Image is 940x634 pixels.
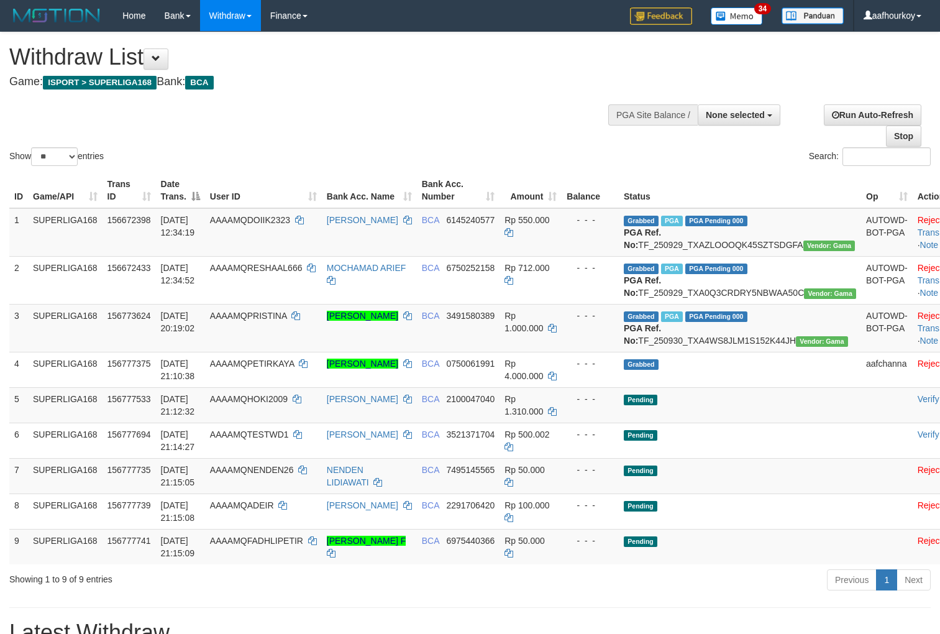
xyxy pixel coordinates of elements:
[327,394,398,404] a: [PERSON_NAME]
[619,304,861,352] td: TF_250930_TXA4WS8JLM1S152K44JH
[210,311,287,321] span: AAAAMQPRISTINA
[417,173,500,208] th: Bank Acc. Number: activate to sort column ascending
[803,241,856,251] span: Vendor URL: https://trx31.1velocity.biz
[422,263,439,273] span: BCA
[422,215,439,225] span: BCA
[446,465,495,475] span: Copy 7495145565 to clipboard
[446,536,495,546] span: Copy 6975440366 to clipboard
[446,430,495,439] span: Copy 3521371704 to clipboard
[624,501,657,512] span: Pending
[107,465,151,475] span: 156777735
[107,394,151,404] span: 156777533
[861,208,913,257] td: AUTOWD-BOT-PGA
[28,208,103,257] td: SUPERLIGA168
[804,288,856,299] span: Vendor URL: https://trx31.1velocity.biz
[504,465,545,475] span: Rp 50.000
[422,311,439,321] span: BCA
[861,352,913,387] td: aafchanna
[754,3,771,14] span: 34
[624,264,659,274] span: Grabbed
[28,173,103,208] th: Game/API: activate to sort column ascending
[567,499,614,512] div: - - -
[624,430,657,441] span: Pending
[619,208,861,257] td: TF_250929_TXAZLOOOQK45SZTSDGFA
[9,458,28,494] td: 7
[567,310,614,322] div: - - -
[9,173,28,208] th: ID
[446,359,495,369] span: Copy 0750061991 to clipboard
[608,104,698,126] div: PGA Site Balance /
[446,263,495,273] span: Copy 6750252158 to clipboard
[861,304,913,352] td: AUTOWD-BOT-PGA
[210,359,294,369] span: AAAAMQPETIRKAYA
[918,430,939,439] a: Verify
[28,387,103,423] td: SUPERLIGA168
[210,500,274,510] span: AAAAMQADEIR
[422,359,439,369] span: BCA
[43,76,157,90] span: ISPORT > SUPERLIGA168
[567,464,614,476] div: - - -
[446,500,495,510] span: Copy 2291706420 to clipboard
[920,288,939,298] a: Note
[624,359,659,370] span: Grabbed
[504,263,549,273] span: Rp 712.000
[567,262,614,274] div: - - -
[706,110,765,120] span: None selected
[210,394,288,404] span: AAAAMQHOKI2009
[185,76,213,90] span: BCA
[161,500,195,523] span: [DATE] 21:15:08
[28,304,103,352] td: SUPERLIGA168
[446,394,495,404] span: Copy 2100047040 to clipboard
[897,569,931,590] a: Next
[161,359,195,381] span: [DATE] 21:10:38
[661,311,683,322] span: Marked by aafsoycanthlai
[504,215,549,225] span: Rp 550.000
[9,76,614,88] h4: Game: Bank:
[31,147,78,166] select: Showentries
[562,173,619,208] th: Balance
[107,536,151,546] span: 156777741
[161,465,195,487] span: [DATE] 21:15:05
[9,529,28,564] td: 9
[567,535,614,547] div: - - -
[504,394,543,416] span: Rp 1.310.000
[504,536,545,546] span: Rp 50.000
[28,423,103,458] td: SUPERLIGA168
[685,216,747,226] span: PGA Pending
[107,215,151,225] span: 156672398
[886,126,921,147] a: Stop
[210,465,294,475] span: AAAAMQNENDEN26
[685,264,747,274] span: PGA Pending
[624,323,661,346] b: PGA Ref. No:
[422,394,439,404] span: BCA
[327,311,398,321] a: [PERSON_NAME]
[500,173,562,208] th: Amount: activate to sort column ascending
[861,173,913,208] th: Op: activate to sort column ascending
[567,357,614,370] div: - - -
[827,569,877,590] a: Previous
[107,263,151,273] span: 156672433
[205,173,322,208] th: User ID: activate to sort column ascending
[9,387,28,423] td: 5
[796,336,848,347] span: Vendor URL: https://trx31.1velocity.biz
[161,430,195,452] span: [DATE] 21:14:27
[842,147,931,166] input: Search:
[624,216,659,226] span: Grabbed
[161,311,195,333] span: [DATE] 20:19:02
[28,494,103,529] td: SUPERLIGA168
[161,536,195,558] span: [DATE] 21:15:09
[624,395,657,405] span: Pending
[446,311,495,321] span: Copy 3491580389 to clipboard
[322,173,417,208] th: Bank Acc. Name: activate to sort column ascending
[619,256,861,304] td: TF_250929_TXA0Q3CRDRY5NBWAA50C
[9,494,28,529] td: 8
[28,352,103,387] td: SUPERLIGA168
[422,465,439,475] span: BCA
[161,394,195,416] span: [DATE] 21:12:32
[661,216,683,226] span: Marked by aafsoycanthlai
[156,173,205,208] th: Date Trans.: activate to sort column descending
[107,500,151,510] span: 156777739
[9,423,28,458] td: 6
[28,458,103,494] td: SUPERLIGA168
[210,430,289,439] span: AAAAMQTESTWD1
